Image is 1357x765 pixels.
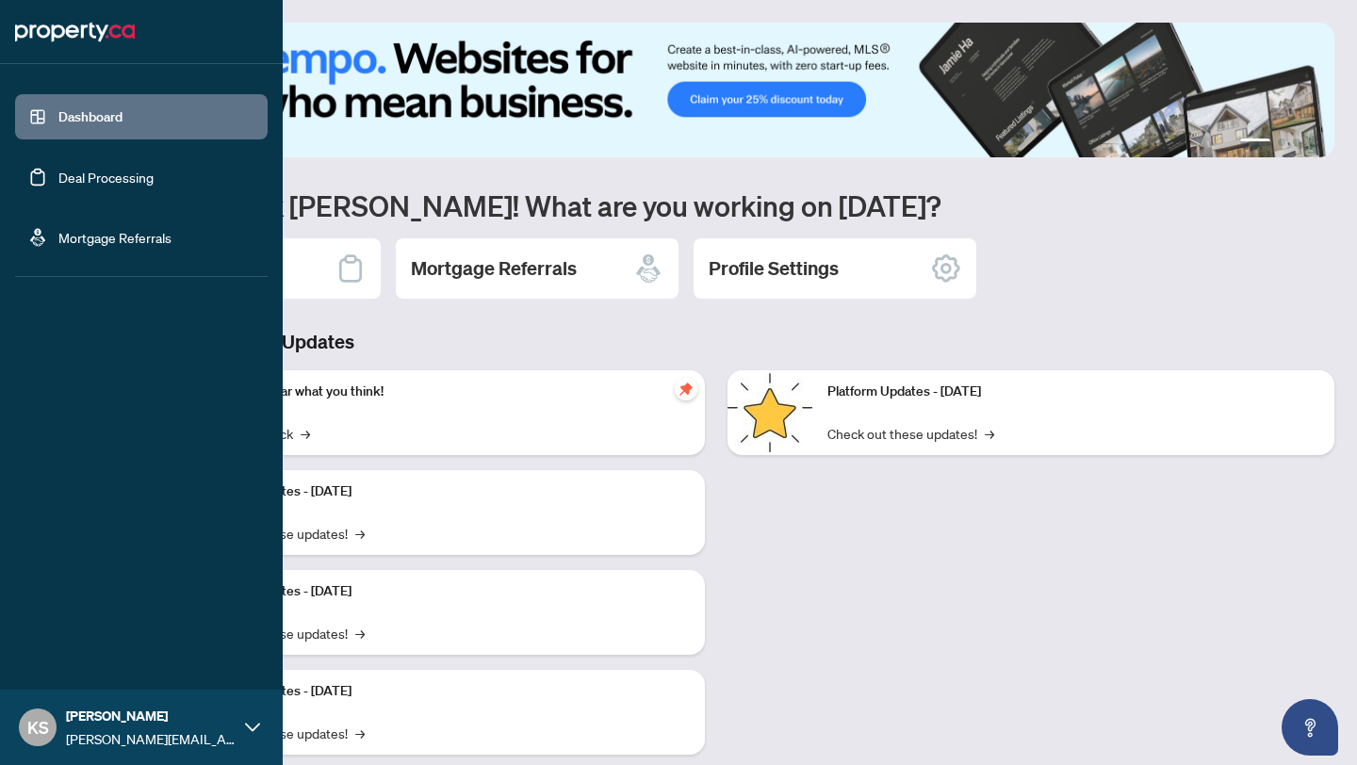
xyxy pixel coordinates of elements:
a: Deal Processing [58,169,154,186]
a: Check out these updates!→ [827,423,994,444]
p: Platform Updates - [DATE] [198,481,690,502]
p: Platform Updates - [DATE] [827,382,1319,402]
p: Platform Updates - [DATE] [198,681,690,702]
button: 3 [1293,138,1300,146]
p: We want to hear what you think! [198,382,690,402]
p: Platform Updates - [DATE] [198,581,690,602]
span: → [985,423,994,444]
span: pushpin [675,378,697,400]
span: → [355,623,365,643]
span: → [355,723,365,743]
a: Mortgage Referrals [58,229,172,246]
button: 1 [1240,138,1270,146]
a: Dashboard [58,108,123,125]
h1: Welcome back [PERSON_NAME]! What are you working on [DATE]? [98,187,1334,223]
span: [PERSON_NAME][EMAIL_ADDRESS][DOMAIN_NAME] [66,728,236,749]
img: logo [15,17,135,47]
h3: Brokerage & Industry Updates [98,329,1334,355]
button: 4 [1308,138,1316,146]
span: KS [27,714,49,741]
h2: Mortgage Referrals [411,255,577,282]
h2: Profile Settings [709,255,839,282]
span: [PERSON_NAME] [66,706,236,726]
span: → [355,523,365,544]
button: 2 [1278,138,1285,146]
button: Open asap [1282,699,1338,756]
img: Platform Updates - June 23, 2025 [728,370,812,455]
img: Slide 0 [98,23,1334,157]
span: → [301,423,310,444]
